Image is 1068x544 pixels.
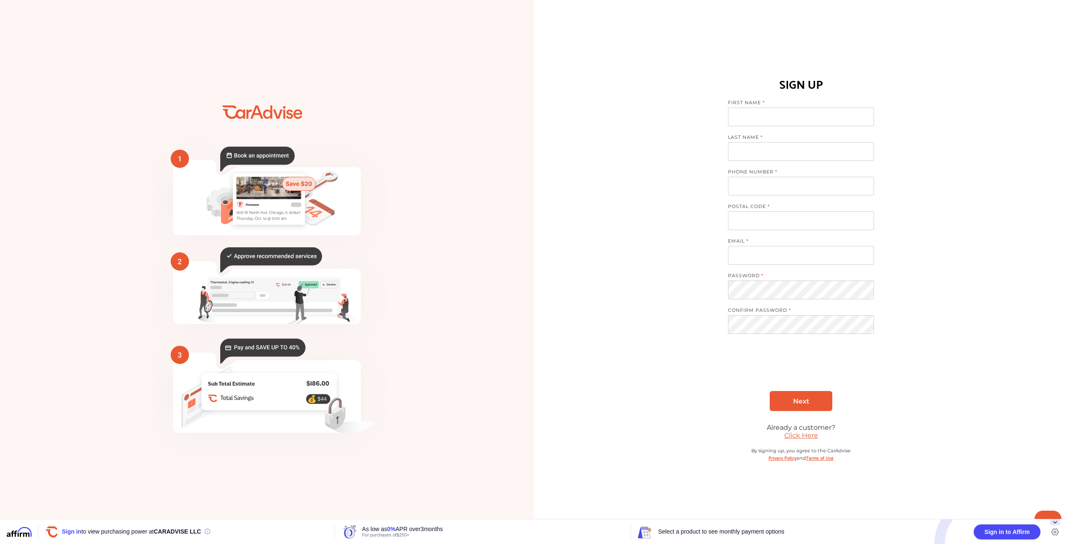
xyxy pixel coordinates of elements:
[728,273,866,281] label: PASSWORD
[728,134,866,142] label: LAST NAME
[728,448,874,470] div: By signing up, you agree to the CarAdvise and
[728,424,874,431] div: Already a customer?
[728,203,866,211] label: POSTAL CODE
[806,454,834,461] a: Terms of Use
[728,169,866,177] label: PHONE NUMBER
[1035,511,1061,537] iframe: Button to launch messaging window
[770,391,832,411] a: Next
[307,394,317,403] text: 💰
[784,431,818,439] a: Click Here
[728,100,866,108] label: FIRST NAME
[768,454,796,461] a: Privacy Policy
[738,352,864,385] iframe: reCAPTCHA
[728,307,866,315] label: CONFIRM PASSWORD
[728,238,866,246] label: EMAIL
[779,73,823,93] h1: SIGN UP
[793,397,809,405] span: Next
